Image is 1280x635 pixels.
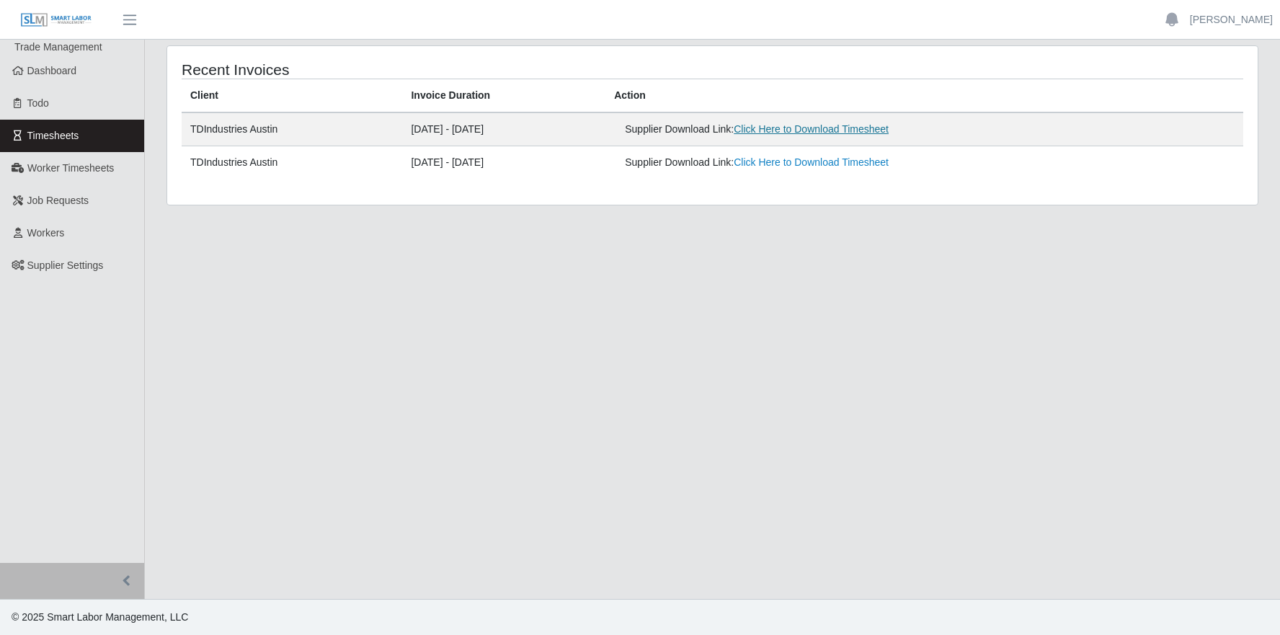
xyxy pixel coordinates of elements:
td: TDIndustries Austin [182,146,402,179]
td: TDIndustries Austin [182,112,402,146]
span: © 2025 Smart Labor Management, LLC [12,611,188,623]
div: Supplier Download Link: [625,122,1017,137]
a: Click Here to Download Timesheet [734,156,889,168]
div: Supplier Download Link: [625,155,1017,170]
span: Worker Timesheets [27,162,114,174]
span: Todo [27,97,49,109]
td: [DATE] - [DATE] [402,112,605,146]
a: Click Here to Download Timesheet [734,123,889,135]
th: Invoice Duration [402,79,605,113]
span: Job Requests [27,195,89,206]
span: Timesheets [27,130,79,141]
span: Trade Management [14,41,102,53]
th: Action [605,79,1243,113]
span: Dashboard [27,65,77,76]
span: Workers [27,227,65,239]
td: [DATE] - [DATE] [402,146,605,179]
th: Client [182,79,402,113]
img: SLM Logo [20,12,92,28]
a: [PERSON_NAME] [1190,12,1273,27]
span: Supplier Settings [27,259,104,271]
h4: Recent Invoices [182,61,611,79]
